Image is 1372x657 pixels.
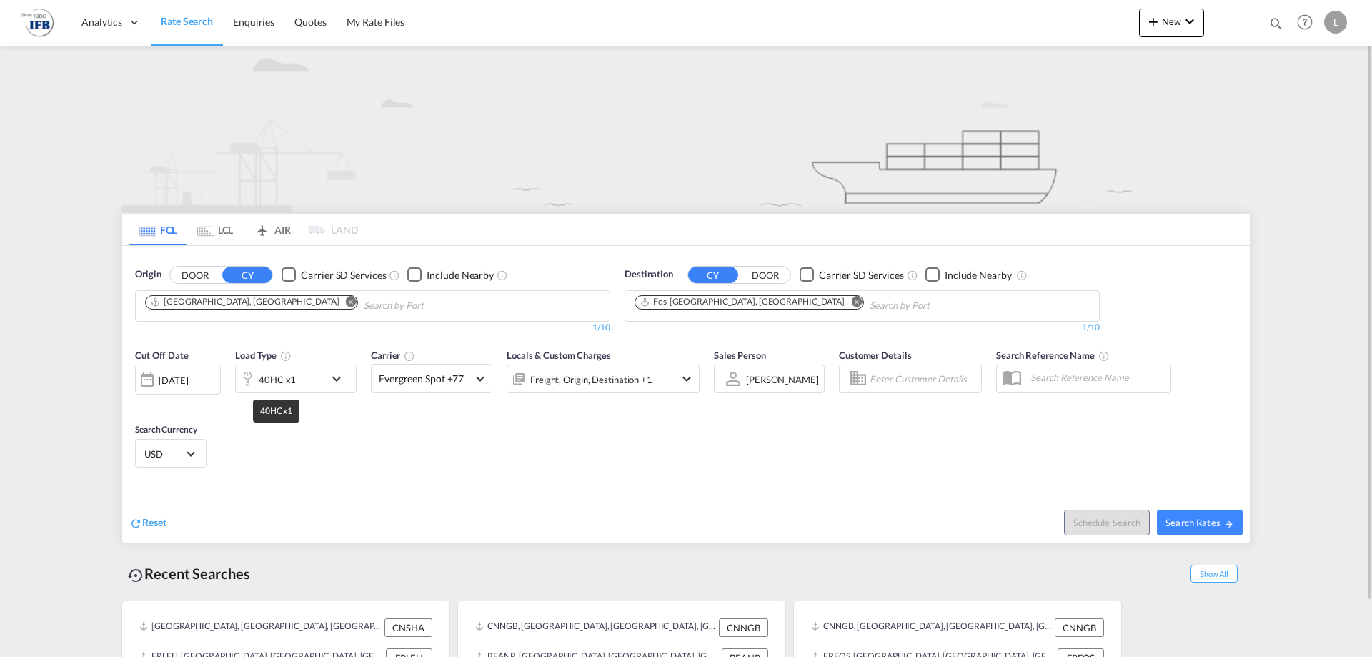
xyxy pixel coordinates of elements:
[139,618,381,637] div: CNSHA, Shanghai, China, Greater China & Far East Asia, Asia Pacific
[233,16,274,28] span: Enquiries
[81,15,122,29] span: Analytics
[800,267,904,282] md-checkbox: Checkbox No Ink
[347,16,405,28] span: My Rate Files
[870,295,1005,317] input: Chips input.
[280,350,292,362] md-icon: icon-information-outline
[282,267,386,282] md-checkbox: Checkbox No Ink
[625,267,673,282] span: Destination
[632,291,1011,317] md-chips-wrap: Chips container. Use arrow keys to select chips.
[1165,517,1234,528] span: Search Rates
[507,365,700,393] div: Freight Origin Destination Dock Stuffingicon-chevron-down
[640,296,845,308] div: Fos-sur-Mer, FRFOS
[1181,13,1198,30] md-icon: icon-chevron-down
[640,296,847,308] div: Press delete to remove this chip.
[839,350,911,361] span: Customer Details
[1064,510,1150,535] button: Note: By default Schedule search will only considerorigin ports, destination ports and cut off da...
[127,567,144,584] md-icon: icon-backup-restore
[129,214,187,245] md-tab-item: FCL
[1023,367,1170,388] input: Search Reference Name
[1145,16,1198,27] span: New
[129,214,358,245] md-pagination-wrapper: Use the left and right arrow keys to navigate between tabs
[222,267,272,283] button: CY
[135,365,221,395] div: [DATE]
[150,296,339,308] div: Shanghai, CNSHA
[135,322,610,334] div: 1/10
[144,448,184,460] span: USD
[714,350,766,361] span: Sales Person
[161,15,213,27] span: Rate Search
[1268,16,1284,31] md-icon: icon-magnify
[1293,10,1324,36] div: Help
[135,350,189,361] span: Cut Off Date
[122,246,1250,543] div: OriginDOOR CY Checkbox No InkUnchecked: Search for CY (Container Yard) services for all selected ...
[1190,565,1238,583] span: Show All
[135,424,197,435] span: Search Currency
[336,296,357,310] button: Remove
[404,350,415,362] md-icon: The selected Trucker/Carrierwill be displayed in the rate results If the rates are from another f...
[746,374,819,385] div: [PERSON_NAME]
[371,350,415,361] span: Carrier
[1324,11,1347,34] div: L
[1016,270,1028,281] md-icon: Unchecked: Ignores neighbouring ports when fetching rates.Checked : Includes neighbouring ports w...
[811,618,1051,637] div: CNNGB, Ningbo, China, Greater China & Far East Asia, Asia Pacific
[427,268,494,282] div: Include Nearby
[129,517,142,530] md-icon: icon-refresh
[745,369,820,390] md-select: Sales Person: Louis Micoulaz
[625,322,1100,334] div: 1/10
[159,374,188,387] div: [DATE]
[244,214,301,245] md-tab-item: AIR
[1055,618,1104,637] div: CNNGB
[143,291,505,317] md-chips-wrap: Chips container. Use arrow keys to select chips.
[254,222,271,232] md-icon: icon-airplane
[142,516,166,528] span: Reset
[819,268,904,282] div: Carrier SD Services
[1268,16,1284,37] div: icon-magnify
[135,393,146,413] md-datepicker: Select
[259,370,296,390] div: 40HC x1
[121,46,1251,212] img: new-FCL.png
[740,267,790,283] button: DOOR
[678,370,695,387] md-icon: icon-chevron-down
[260,405,292,416] span: 40HC x1
[389,270,400,281] md-icon: Unchecked: Search for CY (Container Yard) services for all selected carriers.Checked : Search for...
[1293,10,1317,34] span: Help
[1139,9,1204,37] button: icon-plus 400-fgNewicon-chevron-down
[1224,519,1234,529] md-icon: icon-arrow-right
[870,368,977,390] input: Enter Customer Details
[925,267,1012,282] md-checkbox: Checkbox No Ink
[688,267,738,283] button: CY
[384,618,432,637] div: CNSHA
[407,267,494,282] md-checkbox: Checkbox No Ink
[842,296,863,310] button: Remove
[907,270,918,281] md-icon: Unchecked: Search for CY (Container Yard) services for all selected carriers.Checked : Search for...
[1145,13,1162,30] md-icon: icon-plus 400-fg
[530,370,652,390] div: Freight Origin Destination Dock Stuffing
[497,270,508,281] md-icon: Unchecked: Ignores neighbouring ports when fetching rates.Checked : Includes neighbouring ports w...
[150,296,342,308] div: Press delete to remove this chip.
[121,558,256,590] div: Recent Searches
[328,370,352,387] md-icon: icon-chevron-down
[719,618,768,637] div: CNNGB
[945,268,1012,282] div: Include Nearby
[170,267,220,283] button: DOOR
[294,16,326,28] span: Quotes
[21,6,54,39] img: de31bbe0256b11eebba44b54815f083d.png
[235,365,357,393] div: 40HC x1icon-chevron-down
[379,372,472,386] span: Evergreen Spot +77
[364,295,499,317] input: Chips input.
[475,618,715,637] div: CNNGB, Ningbo, China, Greater China & Far East Asia, Asia Pacific
[1098,350,1110,362] md-icon: Your search will be saved by the below given name
[1157,510,1243,535] button: Search Ratesicon-arrow-right
[996,350,1110,361] span: Search Reference Name
[143,443,199,464] md-select: Select Currency: $ USDUnited States Dollar
[507,350,611,361] span: Locals & Custom Charges
[301,268,386,282] div: Carrier SD Services
[129,515,166,531] div: icon-refreshReset
[135,267,161,282] span: Origin
[187,214,244,245] md-tab-item: LCL
[235,350,292,361] span: Load Type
